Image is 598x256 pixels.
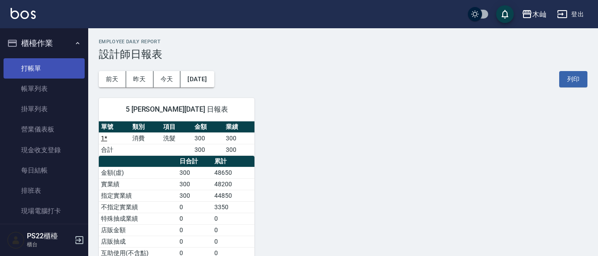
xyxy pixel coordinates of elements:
[99,224,177,236] td: 店販金額
[177,201,212,213] td: 0
[553,6,587,23] button: 登出
[130,132,161,144] td: 消費
[99,121,130,133] th: 單號
[11,8,36,19] img: Logo
[212,236,255,247] td: 0
[99,236,177,247] td: 店販抽成
[177,224,212,236] td: 0
[212,201,255,213] td: 3350
[126,71,153,87] button: 昨天
[212,213,255,224] td: 0
[212,190,255,201] td: 44850
[518,5,550,23] button: 木屾
[212,156,255,167] th: 累計
[99,48,587,60] h3: 設計師日報表
[212,167,255,178] td: 48650
[4,119,85,139] a: 營業儀表板
[177,178,212,190] td: 300
[180,71,214,87] button: [DATE]
[4,79,85,99] a: 帳單列表
[212,178,255,190] td: 48200
[99,178,177,190] td: 實業績
[4,58,85,79] a: 打帳單
[99,121,254,156] table: a dense table
[177,190,212,201] td: 300
[27,232,72,241] h5: PS22櫃檯
[99,144,130,155] td: 合計
[4,99,85,119] a: 掛單列表
[4,181,85,201] a: 排班表
[161,132,192,144] td: 洗髮
[496,5,514,23] button: save
[99,39,587,45] h2: Employee Daily Report
[99,201,177,213] td: 不指定實業績
[212,224,255,236] td: 0
[4,201,85,221] a: 現場電腦打卡
[153,71,181,87] button: 今天
[192,121,224,133] th: 金額
[161,121,192,133] th: 項目
[99,190,177,201] td: 指定實業績
[177,167,212,178] td: 300
[27,241,72,248] p: 櫃台
[109,105,244,114] span: 5 [PERSON_NAME][DATE] 日報表
[130,121,161,133] th: 類別
[532,9,546,20] div: 木屾
[224,132,255,144] td: 300
[4,32,85,55] button: 櫃檯作業
[7,231,25,249] img: Person
[177,156,212,167] th: 日合計
[4,160,85,181] a: 每日結帳
[99,71,126,87] button: 前天
[99,167,177,178] td: 金額(虛)
[177,236,212,247] td: 0
[192,132,224,144] td: 300
[177,213,212,224] td: 0
[224,121,255,133] th: 業績
[559,71,587,87] button: 列印
[224,144,255,155] td: 300
[192,144,224,155] td: 300
[4,140,85,160] a: 現金收支登錄
[99,213,177,224] td: 特殊抽成業績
